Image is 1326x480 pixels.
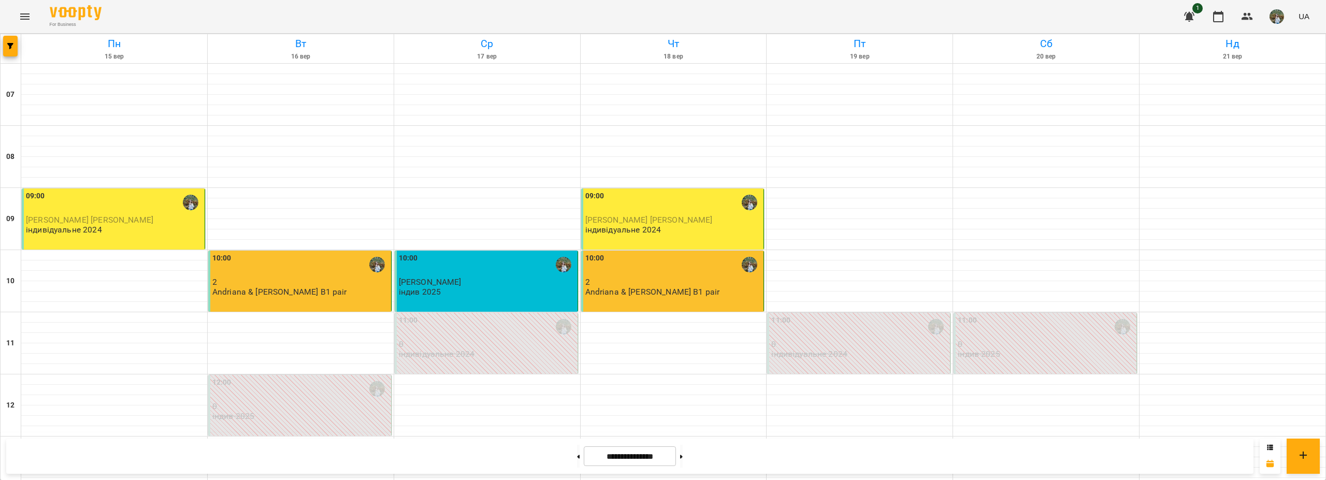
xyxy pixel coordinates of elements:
[958,350,1000,358] p: індив 2025
[582,36,765,52] h6: Чт
[23,36,206,52] h6: Пн
[742,257,757,272] img: Дарина Гуцало
[1294,7,1314,26] button: UA
[369,257,385,272] img: Дарина Гуцало
[1299,11,1309,22] span: UA
[6,89,15,100] h6: 07
[1141,36,1324,52] h6: Нд
[23,52,206,62] h6: 15 вер
[928,319,944,334] img: Дарина Гуцало
[50,21,102,28] span: For Business
[771,315,790,326] label: 11:00
[212,377,232,388] label: 12:00
[585,253,604,264] label: 10:00
[742,195,757,210] img: Дарина Гуцало
[1115,319,1130,334] img: Дарина Гуцало
[26,191,45,202] label: 09:00
[212,278,389,286] p: 2
[6,213,15,225] h6: 09
[396,36,579,52] h6: Ср
[26,215,153,225] span: [PERSON_NAME] [PERSON_NAME]
[209,52,392,62] h6: 16 вер
[212,402,389,411] p: 0
[399,340,575,348] p: 0
[556,319,571,334] img: Дарина Гуцало
[50,5,102,20] img: Voopty Logo
[212,412,254,420] p: індив 2025
[585,278,762,286] p: 2
[1141,52,1324,62] h6: 21 вер
[585,215,713,225] span: [PERSON_NAME] [PERSON_NAME]
[212,253,232,264] label: 10:00
[771,350,847,358] p: індивідуальне 2024
[556,257,571,272] img: Дарина Гуцало
[209,36,392,52] h6: Вт
[771,340,948,348] p: 0
[768,52,951,62] h6: 19 вер
[12,4,37,29] button: Menu
[6,151,15,163] h6: 08
[955,52,1137,62] h6: 20 вер
[26,225,102,234] p: індивідуальне 2024
[585,191,604,202] label: 09:00
[6,275,15,287] h6: 10
[369,381,385,397] img: Дарина Гуцало
[585,225,661,234] p: індивідуальне 2024
[212,287,347,296] p: Andriana & [PERSON_NAME] B1 pair
[396,52,579,62] h6: 17 вер
[955,36,1137,52] h6: Сб
[399,277,462,287] span: [PERSON_NAME]
[399,287,441,296] p: індив 2025
[1270,9,1284,24] img: 3d28a0deb67b6f5672087bb97ef72b32.jpg
[958,315,977,326] label: 11:00
[183,195,198,210] img: Дарина Гуцало
[958,340,1134,348] p: 0
[399,253,418,264] label: 10:00
[399,350,475,358] p: індивідуальне 2024
[1192,3,1203,13] span: 1
[399,315,418,326] label: 11:00
[6,400,15,411] h6: 12
[585,287,720,296] p: Andriana & [PERSON_NAME] B1 pair
[768,36,951,52] h6: Пт
[6,338,15,349] h6: 11
[582,52,765,62] h6: 18 вер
